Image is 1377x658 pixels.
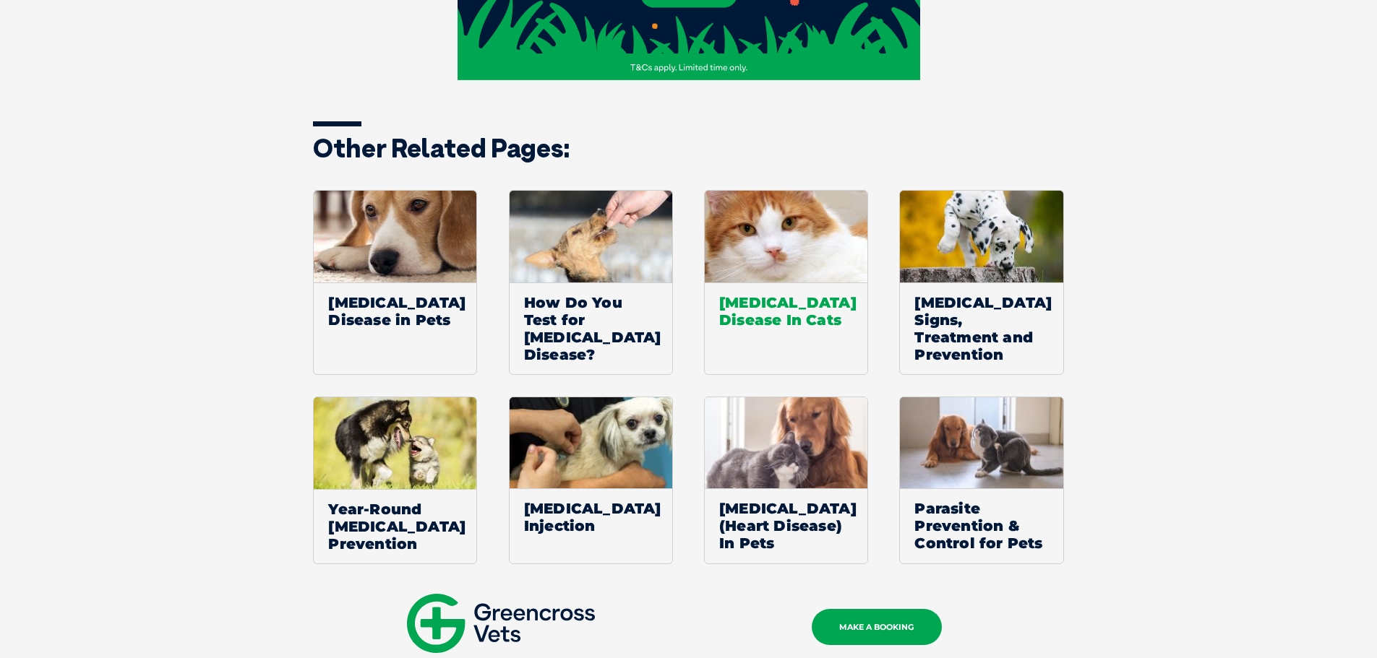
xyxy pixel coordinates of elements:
[314,397,477,489] img: Default Thumbnail
[314,282,476,339] span: [MEDICAL_DATA] Disease in Pets
[313,135,1065,161] h3: Other related pages:
[899,397,1063,564] a: Parasite Prevention & Control for Pets
[509,190,673,375] a: How Do You Test for [MEDICAL_DATA] Disease?
[705,282,867,339] span: [MEDICAL_DATA] Disease In Cats
[900,282,1063,374] span: [MEDICAL_DATA] Signs, Treatment and Prevention
[407,594,595,653] img: gxv-logo-mobile.svg
[510,397,672,489] img: Puppy being vaccinated
[899,190,1063,375] a: [MEDICAL_DATA] Signs, Treatment and Prevention
[704,397,868,564] a: [MEDICAL_DATA] (Heart Disease) In Pets
[313,397,477,564] a: Default ThumbnailYear-Round [MEDICAL_DATA] Prevention
[510,282,672,374] span: How Do You Test for [MEDICAL_DATA] Disease?
[509,397,673,564] a: [MEDICAL_DATA] Injection
[510,488,672,545] span: [MEDICAL_DATA] Injection
[705,488,867,563] span: [MEDICAL_DATA] (Heart Disease) In Pets
[704,190,868,375] a: [MEDICAL_DATA] Disease In Cats
[313,190,477,375] a: [MEDICAL_DATA] Disease in Pets
[314,489,476,563] span: Year-Round [MEDICAL_DATA] Prevention
[812,609,942,645] a: MAKE A BOOKING
[900,488,1063,563] span: Parasite Prevention & Control for Pets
